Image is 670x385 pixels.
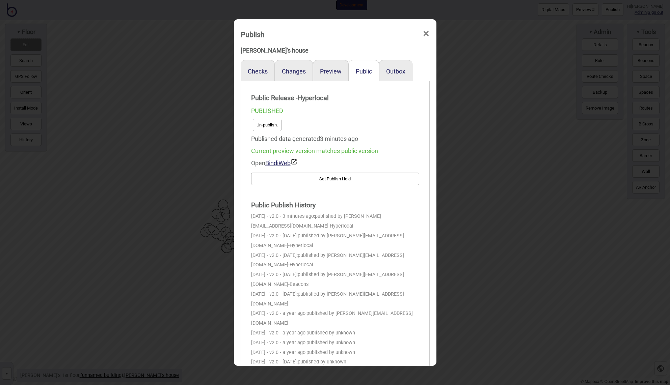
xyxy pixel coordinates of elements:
[251,309,419,328] div: [DATE] - v2.0 - a year ago:
[251,328,419,338] div: [DATE] - v2.0 - a year ago:
[306,340,355,346] span: published by unknown
[298,359,346,365] span: published by unknown
[251,270,419,290] div: [DATE] - v2.0 - [DATE]:
[251,348,419,358] div: [DATE] - v2.0 - a year ago:
[251,213,381,229] span: published by [PERSON_NAME][EMAIL_ADDRESS][DOMAIN_NAME]
[251,212,419,231] div: [DATE] - v2.0 - 3 minutes ago:
[251,251,419,270] div: [DATE] - v2.0 - [DATE]:
[265,159,297,167] a: BindiWeb
[241,27,265,42] div: Publish
[251,199,419,212] strong: Public Publish History
[251,357,419,367] div: [DATE] - v2.0 - [DATE]:
[251,310,413,326] span: published by [PERSON_NAME][EMAIL_ADDRESS][DOMAIN_NAME]
[251,133,419,145] div: Published data generated 3 minutes ago
[306,330,355,336] span: published by unknown
[386,68,405,75] button: Outbox
[251,107,283,114] span: PUBLISHED
[251,338,419,348] div: [DATE] - v2.0 - a year ago:
[356,68,372,75] button: Public
[306,350,355,355] span: published by unknown
[288,243,313,248] span: - Hyperlocal
[328,223,353,229] span: - Hyperlocal
[251,231,419,251] div: [DATE] - v2.0 - [DATE]:
[423,23,430,45] span: ×
[251,173,419,185] button: Set Publish Hold
[241,45,430,57] div: [PERSON_NAME]'s house
[288,282,309,287] span: - Beacons
[291,158,297,165] img: preview
[288,262,313,268] span: - Hyperlocal
[251,145,419,157] div: Current preview version matches public version
[320,68,342,75] button: Preview
[251,157,419,169] div: Open
[282,68,306,75] button: Changes
[251,253,404,268] span: published by [PERSON_NAME][EMAIL_ADDRESS][DOMAIN_NAME]
[248,68,268,75] button: Checks
[251,233,404,248] span: published by [PERSON_NAME][EMAIL_ADDRESS][DOMAIN_NAME]
[251,290,419,309] div: [DATE] - v2.0 - [DATE]:
[251,91,419,105] strong: Public Release - Hyperlocal
[251,291,404,307] span: published by [PERSON_NAME][EMAIL_ADDRESS][DOMAIN_NAME]
[251,272,404,287] span: published by [PERSON_NAME][EMAIL_ADDRESS][DOMAIN_NAME]
[253,119,282,131] button: Un-publish.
